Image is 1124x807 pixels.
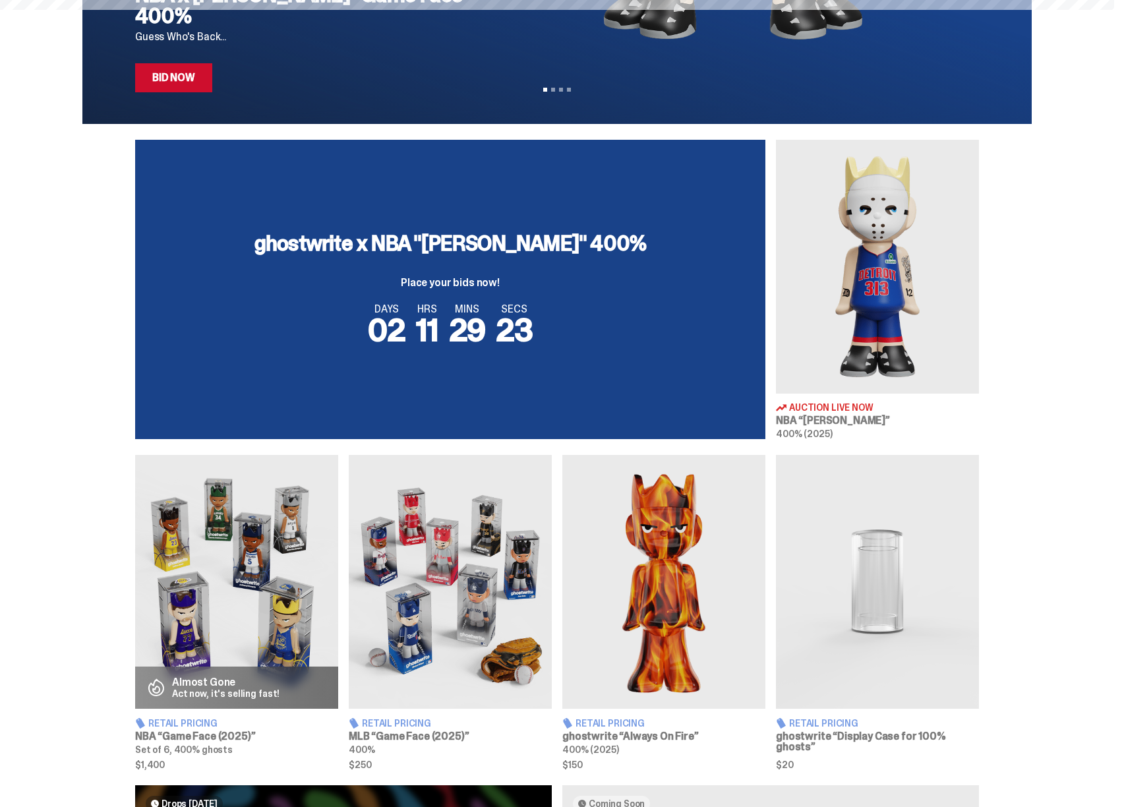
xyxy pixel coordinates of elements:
[551,88,555,92] button: View slide 2
[416,309,438,351] span: 11
[135,731,338,742] h3: NBA “Game Face (2025)”
[559,88,563,92] button: View slide 3
[567,88,571,92] button: View slide 4
[776,428,832,440] span: 400% (2025)
[172,677,280,688] p: Almost Gone
[776,415,979,426] h3: NBA “[PERSON_NAME]”
[135,32,487,42] p: Guess Who's Back...
[368,309,405,351] span: 02
[254,278,646,288] p: Place your bids now!
[135,760,338,769] span: $1,400
[543,88,547,92] button: View slide 1
[789,719,858,728] span: Retail Pricing
[349,731,552,742] h3: MLB “Game Face (2025)”
[776,140,979,394] img: Eminem
[135,455,338,709] img: Game Face (2025)
[254,233,646,254] h3: ghostwrite x NBA "[PERSON_NAME]" 400%
[776,140,979,439] a: Eminem Auction Live Now
[776,455,979,709] img: Display Case for 100% ghosts
[576,719,645,728] span: Retail Pricing
[172,689,280,698] p: Act now, it's selling fast!
[349,744,374,756] span: 400%
[148,719,218,728] span: Retail Pricing
[416,304,438,314] span: HRS
[562,455,765,769] a: Always On Fire Retail Pricing
[349,760,552,769] span: $250
[562,455,765,709] img: Always On Fire
[135,63,212,92] a: Bid Now
[362,719,431,728] span: Retail Pricing
[368,304,405,314] span: DAYS
[776,760,979,769] span: $20
[135,744,233,756] span: Set of 6, 400% ghosts
[562,731,765,742] h3: ghostwrite “Always On Fire”
[135,455,338,769] a: Game Face (2025) Almost Gone Act now, it's selling fast! Retail Pricing
[349,455,552,709] img: Game Face (2025)
[449,304,486,314] span: MINS
[349,455,552,769] a: Game Face (2025) Retail Pricing
[496,309,533,351] span: 23
[789,403,873,412] span: Auction Live Now
[496,304,533,314] span: SECS
[776,455,979,769] a: Display Case for 100% ghosts Retail Pricing
[776,731,979,752] h3: ghostwrite “Display Case for 100% ghosts”
[562,760,765,769] span: $150
[449,309,486,351] span: 29
[562,744,618,756] span: 400% (2025)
